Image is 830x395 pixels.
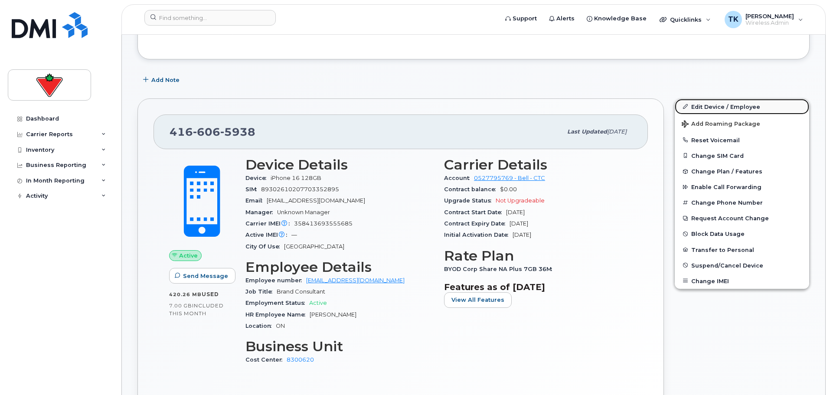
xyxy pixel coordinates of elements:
[444,282,632,292] h3: Features as of [DATE]
[556,14,575,23] span: Alerts
[567,128,607,135] span: Last updated
[193,125,220,138] span: 606
[291,232,297,238] span: —
[444,186,500,193] span: Contract balance
[594,14,647,23] span: Knowledge Base
[581,10,653,27] a: Knowledge Base
[169,291,202,297] span: 420.26 MB
[682,121,760,129] span: Add Roaming Package
[675,179,809,195] button: Enable Call Forwarding
[675,242,809,258] button: Transfer to Personal
[245,339,434,354] h3: Business Unit
[276,323,285,329] span: ON
[245,186,261,193] span: SIM
[670,16,702,23] span: Quicklinks
[675,148,809,163] button: Change SIM Card
[245,323,276,329] span: Location
[745,13,794,20] span: [PERSON_NAME]
[310,311,356,318] span: [PERSON_NAME]
[245,197,267,204] span: Email
[151,76,180,84] span: Add Note
[691,184,761,190] span: Enable Call Forwarding
[510,220,528,227] span: [DATE]
[245,243,284,250] span: City Of Use
[245,209,277,215] span: Manager
[499,10,543,27] a: Support
[284,243,344,250] span: [GEOGRAPHIC_DATA]
[220,125,255,138] span: 5938
[277,288,325,295] span: Brand Consultant
[183,272,228,280] span: Send Message
[179,251,198,260] span: Active
[675,226,809,242] button: Block Data Usage
[245,157,434,173] h3: Device Details
[245,277,306,284] span: Employee number
[719,11,809,28] div: Tatiana Kostenyuk
[451,296,504,304] span: View All Features
[513,14,537,23] span: Support
[309,300,327,306] span: Active
[500,186,517,193] span: $0.00
[271,175,321,181] span: iPhone 16 128GB
[169,302,224,317] span: included this month
[675,99,809,114] a: Edit Device / Employee
[444,248,632,264] h3: Rate Plan
[444,197,496,204] span: Upgrade Status
[691,262,763,268] span: Suspend/Cancel Device
[169,303,192,309] span: 7.00 GB
[245,311,310,318] span: HR Employee Name
[144,10,276,26] input: Find something...
[245,220,294,227] span: Carrier IMEI
[728,14,739,25] span: TK
[245,175,271,181] span: Device
[654,11,717,28] div: Quicklinks
[444,157,632,173] h3: Carrier Details
[202,291,219,297] span: used
[745,20,794,26] span: Wireless Admin
[675,114,809,132] button: Add Roaming Package
[444,292,512,308] button: View All Features
[496,197,545,204] span: Not Upgradeable
[675,210,809,226] button: Request Account Change
[287,356,314,363] a: 8300620
[513,232,531,238] span: [DATE]
[277,209,330,215] span: Unknown Manager
[444,209,506,215] span: Contract Start Date
[675,163,809,179] button: Change Plan / Features
[306,277,405,284] a: [EMAIL_ADDRESS][DOMAIN_NAME]
[506,209,525,215] span: [DATE]
[267,197,365,204] span: [EMAIL_ADDRESS][DOMAIN_NAME]
[137,72,187,88] button: Add Note
[543,10,581,27] a: Alerts
[675,273,809,289] button: Change IMEI
[675,258,809,273] button: Suspend/Cancel Device
[691,168,762,175] span: Change Plan / Features
[245,259,434,275] h3: Employee Details
[675,132,809,148] button: Reset Voicemail
[245,232,291,238] span: Active IMEI
[245,288,277,295] span: Job Title
[444,220,510,227] span: Contract Expiry Date
[245,300,309,306] span: Employment Status
[607,128,627,135] span: [DATE]
[675,195,809,210] button: Change Phone Number
[170,125,255,138] span: 416
[245,356,287,363] span: Cost Center
[474,175,545,181] a: 0527795769 - Bell - CTC
[444,266,556,272] span: BYOD Corp Share NA Plus 7GB 36M
[261,186,339,193] span: 89302610207703352895
[294,220,353,227] span: 358413693555685
[444,232,513,238] span: Initial Activation Date
[169,268,235,284] button: Send Message
[444,175,474,181] span: Account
